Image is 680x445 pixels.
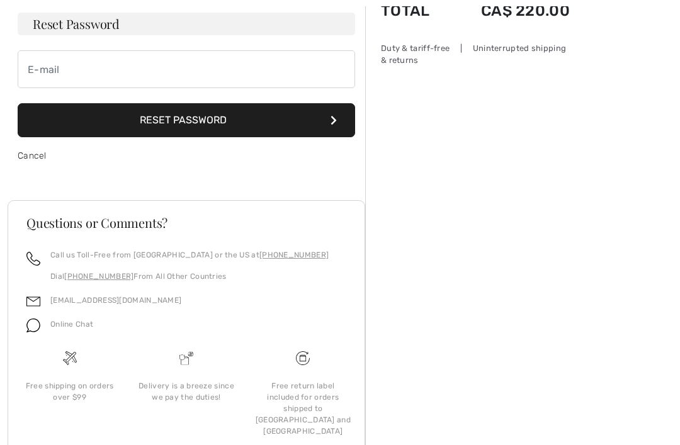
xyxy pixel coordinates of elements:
[50,320,93,329] span: Online Chat
[18,50,355,88] input: E-mail
[26,252,40,266] img: call
[63,351,77,365] img: Free shipping on orders over $99
[179,351,193,365] img: Delivery is a breeze since we pay the duties!
[26,217,346,229] h3: Questions or Comments?
[21,380,118,403] div: Free shipping on orders over $99
[50,271,329,282] p: Dial From All Other Countries
[18,13,355,35] h3: Reset Password
[381,42,570,66] div: Duty & tariff-free | Uninterrupted shipping & returns
[18,150,47,161] a: Cancel
[296,351,310,365] img: Free shipping on orders over $99
[26,318,40,332] img: chat
[138,380,234,403] div: Delivery is a breeze since we pay the duties!
[50,249,329,261] p: Call us Toll-Free from [GEOGRAPHIC_DATA] or the US at
[64,272,133,281] a: [PHONE_NUMBER]
[26,295,40,308] img: email
[259,251,329,259] a: [PHONE_NUMBER]
[50,296,181,305] a: [EMAIL_ADDRESS][DOMAIN_NAME]
[18,103,355,137] button: Reset Password
[255,380,351,437] div: Free return label included for orders shipped to [GEOGRAPHIC_DATA] and [GEOGRAPHIC_DATA]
